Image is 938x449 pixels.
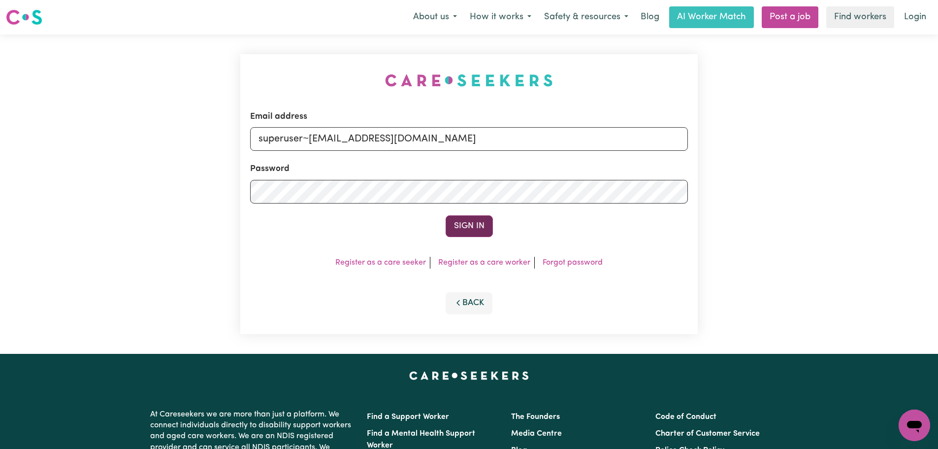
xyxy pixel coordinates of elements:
[446,215,493,237] button: Sign In
[655,430,760,438] a: Charter of Customer Service
[438,259,530,267] a: Register as a care worker
[543,259,603,267] a: Forgot password
[655,413,716,421] a: Code of Conduct
[6,8,42,26] img: Careseekers logo
[367,413,449,421] a: Find a Support Worker
[511,413,560,421] a: The Founders
[669,6,754,28] a: AI Worker Match
[409,372,529,380] a: Careseekers home page
[463,7,538,28] button: How it works
[407,7,463,28] button: About us
[635,6,665,28] a: Blog
[899,410,930,441] iframe: Button to launch messaging window
[446,292,493,314] button: Back
[335,259,426,267] a: Register as a care seeker
[898,6,932,28] a: Login
[250,110,307,123] label: Email address
[762,6,818,28] a: Post a job
[511,430,562,438] a: Media Centre
[250,163,290,175] label: Password
[826,6,894,28] a: Find workers
[250,127,688,151] input: Email address
[538,7,635,28] button: Safety & resources
[6,6,42,29] a: Careseekers logo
